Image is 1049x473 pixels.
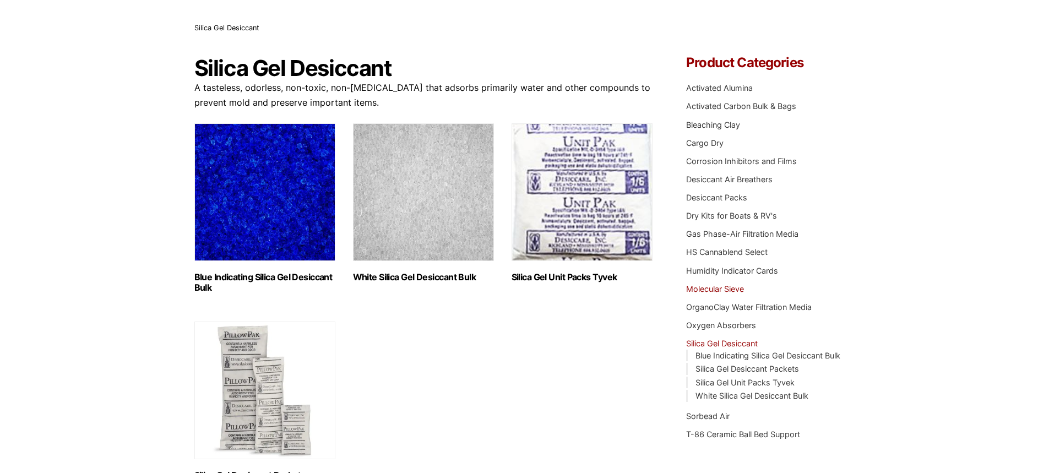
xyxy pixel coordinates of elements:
a: Visit product category Blue Indicating Silica Gel Desiccant Bulk [194,123,335,293]
h4: Product Categories [686,56,855,69]
a: Desiccant Packs [686,193,747,202]
a: T-86 Ceramic Ball Bed Support [686,429,800,439]
img: White Silica Gel Desiccant Bulk [353,123,494,261]
h2: Blue Indicating Silica Gel Desiccant Bulk [194,272,335,293]
a: HS Cannablend Select [686,247,768,257]
a: Gas Phase-Air Filtration Media [686,229,798,238]
a: White Silica Gel Desiccant Bulk [695,391,808,400]
span: Silica Gel Desiccant [194,24,259,32]
a: Silica Gel Desiccant [686,339,758,348]
a: Blue Indicating Silica Gel Desiccant Bulk [695,351,840,360]
h2: Silica Gel Unit Packs Tyvek [512,272,653,282]
a: Activated Alumina [686,83,753,93]
a: Sorbead Air [686,411,730,421]
img: Blue Indicating Silica Gel Desiccant Bulk [194,123,335,261]
h1: Silica Gel Desiccant [194,56,654,80]
a: Cargo Dry [686,138,724,148]
img: Silica Gel Unit Packs Tyvek [512,123,653,261]
a: Humidity Indicator Cards [686,266,778,275]
a: OrganoClay Water Filtration Media [686,302,812,312]
a: Dry Kits for Boats & RV's [686,211,777,220]
a: Visit product category Silica Gel Unit Packs Tyvek [512,123,653,282]
a: Bleaching Clay [686,120,740,129]
a: Desiccant Air Breathers [686,175,773,184]
img: Silica Gel Desiccant Packets [194,322,335,459]
a: Silica Gel Unit Packs Tyvek [695,378,795,387]
a: Molecular Sieve [686,284,744,293]
a: Corrosion Inhibitors and Films [686,156,797,166]
h2: White Silica Gel Desiccant Bulk [353,272,494,282]
a: Silica Gel Desiccant Packets [695,364,799,373]
a: Activated Carbon Bulk & Bags [686,101,796,111]
a: Visit product category White Silica Gel Desiccant Bulk [353,123,494,282]
a: Oxygen Absorbers [686,320,756,330]
p: A tasteless, odorless, non-toxic, non-[MEDICAL_DATA] that adsorbs primarily water and other compo... [194,80,654,110]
